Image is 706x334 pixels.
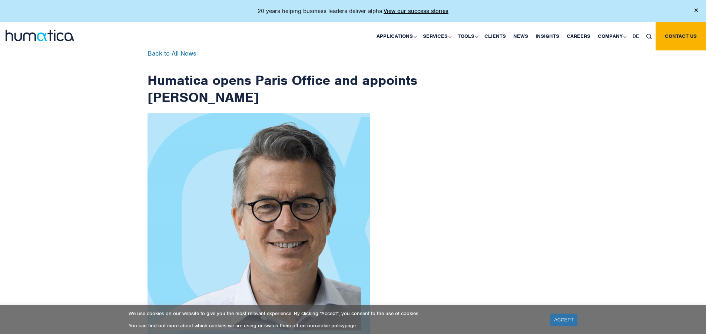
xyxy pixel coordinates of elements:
p: We use cookies on our website to give you the most relevant experience. By clicking “Accept”, you... [129,310,541,317]
a: Insights [532,22,563,50]
img: search_icon [646,34,652,39]
p: You can find out more about which cookies we are using or switch them off on our page. [129,323,541,329]
a: Clients [481,22,510,50]
a: Applications [373,22,419,50]
a: Contact us [656,22,706,50]
a: Careers [563,22,594,50]
a: Back to All News [148,49,196,57]
img: logo [6,30,74,41]
p: 20 years helping business leaders deliver alpha. [258,7,448,15]
a: Services [419,22,454,50]
span: DE [633,33,639,39]
a: View our success stories [384,7,448,15]
a: cookie policy [315,323,345,329]
a: News [510,22,532,50]
h1: Humatica opens Paris Office and appoints [PERSON_NAME] [148,50,418,106]
a: Tools [454,22,481,50]
a: DE [629,22,643,50]
a: Company [594,22,629,50]
a: ACCEPT [550,314,577,326]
